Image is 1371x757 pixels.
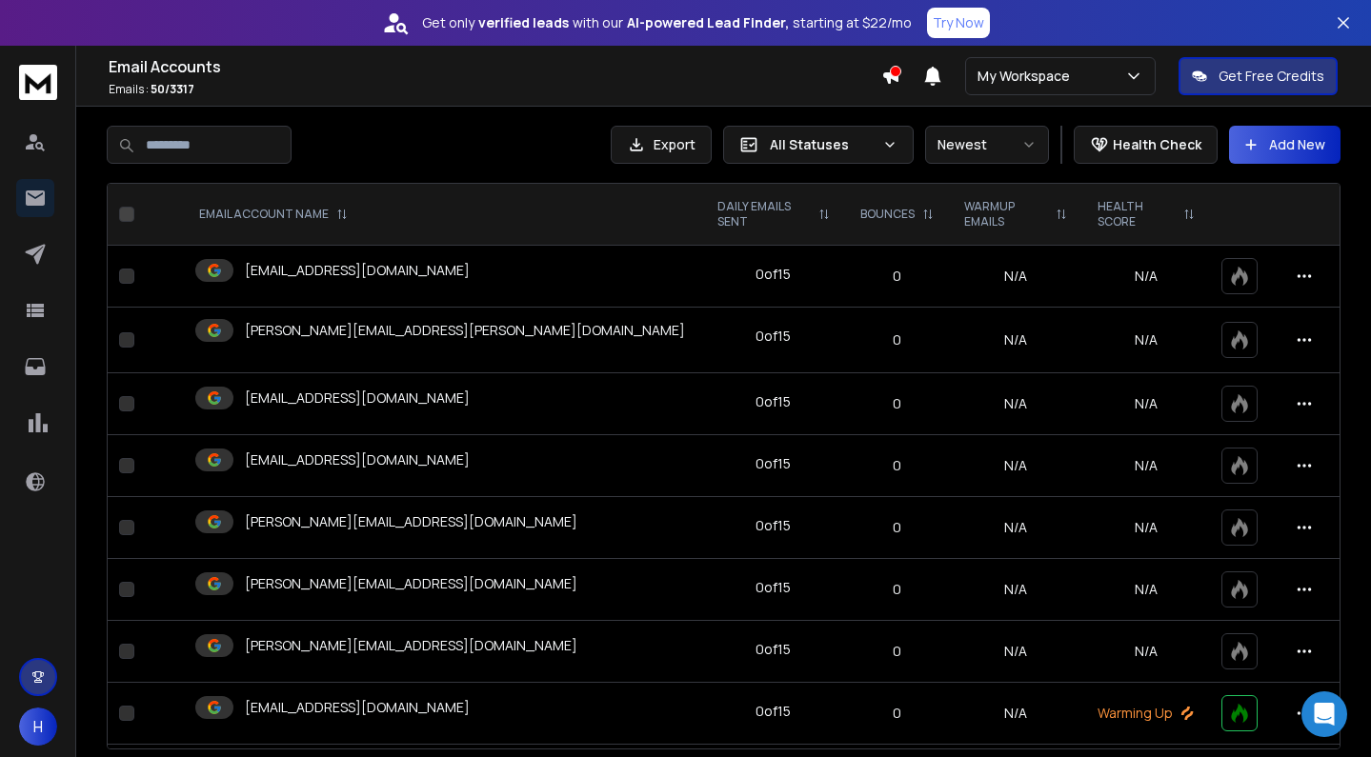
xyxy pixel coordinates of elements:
p: 0 [857,267,938,286]
button: H [19,707,57,746]
span: 50 / 3317 [151,81,194,97]
div: 0 of 15 [756,392,791,411]
p: BOUNCES [860,207,915,222]
p: N/A [1094,518,1199,537]
p: [PERSON_NAME][EMAIL_ADDRESS][DOMAIN_NAME] [245,512,577,531]
p: DAILY EMAILS SENT [717,199,810,229]
button: Try Now [927,8,990,38]
p: Health Check [1113,135,1201,154]
p: N/A [1094,580,1199,599]
p: Try Now [933,13,984,32]
p: [EMAIL_ADDRESS][DOMAIN_NAME] [245,261,470,280]
div: 0 of 15 [756,702,791,721]
td: N/A [949,308,1082,373]
p: 0 [857,394,938,413]
strong: AI-powered Lead Finder, [627,13,789,32]
p: 0 [857,580,938,599]
div: 0 of 15 [756,640,791,659]
h1: Email Accounts [109,55,881,78]
img: logo [19,65,57,100]
p: 0 [857,456,938,475]
div: Open Intercom Messenger [1301,691,1347,737]
td: N/A [949,621,1082,683]
div: 0 of 15 [756,578,791,597]
p: [PERSON_NAME][EMAIL_ADDRESS][DOMAIN_NAME] [245,636,577,655]
p: All Statuses [770,135,875,154]
p: [EMAIL_ADDRESS][DOMAIN_NAME] [245,388,470,408]
td: N/A [949,246,1082,308]
p: N/A [1094,642,1199,661]
p: [EMAIL_ADDRESS][DOMAIN_NAME] [245,450,470,469]
div: 0 of 15 [756,516,791,535]
button: Newest [925,126,1049,164]
p: Emails : [109,82,881,97]
td: N/A [949,435,1082,497]
p: 0 [857,642,938,661]
p: 0 [857,704,938,723]
p: WARMUP EMAILS [964,199,1048,229]
p: HEALTH SCORE [1098,199,1176,229]
p: [PERSON_NAME][EMAIL_ADDRESS][DOMAIN_NAME] [245,574,577,593]
p: Get Free Credits [1219,67,1324,86]
p: Get only with our starting at $22/mo [422,13,912,32]
div: 0 of 15 [756,327,791,346]
div: 0 of 15 [756,454,791,473]
p: [EMAIL_ADDRESS][DOMAIN_NAME] [245,698,470,717]
p: 0 [857,518,938,537]
p: 0 [857,330,938,349]
p: N/A [1094,394,1199,413]
p: N/A [1094,456,1199,475]
button: Add New [1229,126,1341,164]
p: Warming Up [1094,704,1199,723]
button: Health Check [1074,126,1218,164]
td: N/A [949,683,1082,745]
p: N/A [1094,330,1199,349]
td: N/A [949,373,1082,435]
p: [PERSON_NAME][EMAIL_ADDRESS][PERSON_NAME][DOMAIN_NAME] [245,321,685,340]
p: My Workspace [978,67,1078,86]
p: N/A [1094,267,1199,286]
div: EMAIL ACCOUNT NAME [199,207,348,222]
button: Export [611,126,712,164]
strong: verified leads [478,13,569,32]
div: 0 of 15 [756,265,791,284]
button: Get Free Credits [1179,57,1338,95]
td: N/A [949,559,1082,621]
td: N/A [949,497,1082,559]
